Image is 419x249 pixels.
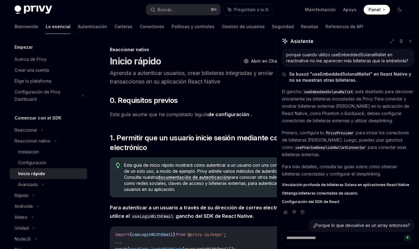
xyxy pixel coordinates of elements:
[286,52,408,63] font: porque cuando utilizo useEmbeddedSolanaWallet en reactnative no me aparecen más billeteras que la...
[282,191,358,195] font: Obtenga billeteras conectadas de usuario
[78,24,107,29] font: Autenticación
[110,56,161,67] font: Inicio rápido
[282,199,339,204] font: Configuración del SDK de React
[208,111,252,117] font: de configuración .
[110,111,198,117] font: Esta guía asume que ha completado la
[305,7,336,13] a: Manifestación
[15,215,28,220] font: Aleteo
[18,160,46,165] font: Configuración
[158,175,229,180] a: documentación de autenticación
[15,78,51,84] font: Elige tu plataforma
[18,149,39,154] font: Instalación
[46,24,70,29] font: Lo esencial
[282,71,414,83] button: Se buscó "useEmbeddedSolanaWallet" en React Native y no se muestran otras billeteras.
[296,145,365,150] span: usePhantomDeeplinkWalletConnector
[15,57,47,62] font: Acerca de Privy
[10,168,87,179] a: Inicio rápido
[158,7,174,12] font: Buscar...
[222,24,265,29] font: Gestión de usuarios
[15,236,31,241] font: NodeJS
[116,163,120,168] svg: Consejo
[211,7,214,12] font: ⌘
[15,89,61,102] font: Configuración de Privy Dashboard
[404,234,411,241] button: Enviar mensaje
[282,89,413,123] font: está diseñado para devolver únicamente las billeteras incrustadas de Privy. Para conectar y mostr...
[15,24,38,29] font: Bienvenido
[146,4,221,15] button: Buscar...⌘K
[15,19,38,34] a: Bienvenido
[110,133,293,152] font: 1. Permitir que un usuario inicie sesión mediante correo electrónico
[282,199,414,204] a: Configuración del SDK de React
[18,171,45,176] font: Inicio rápido
[282,164,397,176] font: Para más detalles, consulta las guías sobre cómo obtener billeteras conectadas y configurar el de...
[114,19,133,34] a: Carteras
[15,127,37,133] font: Reaccionar
[282,130,409,150] font: para incluir los conectores de billeteras [PERSON_NAME]. Luego, puedes usar ganchos como
[15,193,29,198] font: Rápido
[130,213,176,220] code: useLoginWithEmail
[110,70,273,85] font: Aprenda a autenticar usuarios, crear billeteras integradas y enviar transacciones en su aplicació...
[289,71,411,83] font: Se buscó "useEmbeddedSolanaWallet" en React Native y no se muestran otras billeteras.
[115,239,122,244] span: ...
[110,96,178,105] font: 0. Requisitos previos
[364,5,390,15] a: Panel
[18,182,38,187] font: Avanzado
[272,19,294,34] a: Seguridad
[272,24,294,29] font: Seguridad
[282,145,407,157] font: para conectar esas billeteras externas.
[185,232,224,237] span: '@privy-io/expo'
[326,131,354,136] span: PrivyProvider
[110,47,149,52] font: Reaccionar nativo
[172,19,214,34] a: Políticas y controles
[140,24,164,29] font: Conectores
[46,19,70,34] a: Lo esencial
[343,7,356,13] a: Apoyo
[10,157,87,168] a: Configuración
[305,7,336,12] font: Manifestación
[110,205,292,219] font: Para autenticar a un usuario a través de su dirección de correo electrónico, utilice el
[234,7,269,12] font: Pregúntale a la IA
[240,56,291,66] button: Abrir en ChatGPT
[326,24,363,29] font: Referencia de API
[10,146,87,157] a: Instalación
[251,58,288,64] font: Abrir en ChatGPT
[282,182,409,187] font: Vinculación profunda de billeteras Solana en aplicaciones React Native
[114,24,133,29] font: Carteras
[15,5,52,14] img: logotipo oscuro
[140,19,164,34] a: Conectores
[313,223,410,228] font: ¿Porque lo que devuelve es un array entonces?
[282,89,302,94] font: El gancho
[172,24,214,29] font: Políticas y controles
[343,7,356,12] font: Apoyo
[395,5,404,15] button: Activar el modo oscuro
[15,67,49,73] font: Crear una cuenta
[124,175,288,192] font: para conocer otros métodos, como redes sociales, claves de acceso y billeteras externas, para aut...
[78,19,107,34] a: Autenticación
[224,232,226,237] span: ;
[224,4,273,15] button: Pregúntale a la IA
[176,213,254,219] font: gancho del SDK de React Native.
[15,204,33,209] font: Androide
[198,111,208,117] font: guía
[10,54,87,65] a: Acerca de Privy
[326,19,363,34] a: Referencia de API
[282,191,414,196] a: Obtenga billeteras conectadas de usuario
[173,232,175,237] span: }
[368,7,381,12] font: Panel
[175,232,185,237] span: from
[301,19,318,34] a: Recetas
[222,19,265,34] a: Gestión de usuarios
[10,65,87,76] a: Crear una cuenta
[15,225,29,231] font: Unidad
[10,76,87,87] a: Elige tu plataforma
[129,232,132,237] span: {
[15,115,61,120] font: Comenzar con el SDK
[15,138,51,143] font: Reaccionar nativo
[214,7,217,12] font: K
[15,44,33,50] font: Empezar
[124,162,292,180] font: Esta guía de inicio rápido mostrará cómo autenticar a un usuario con una contraseña de un solo us...
[132,232,173,237] span: useLoginWithEmail
[282,130,324,135] font: Primero, configura tu
[290,38,313,44] font: Asistente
